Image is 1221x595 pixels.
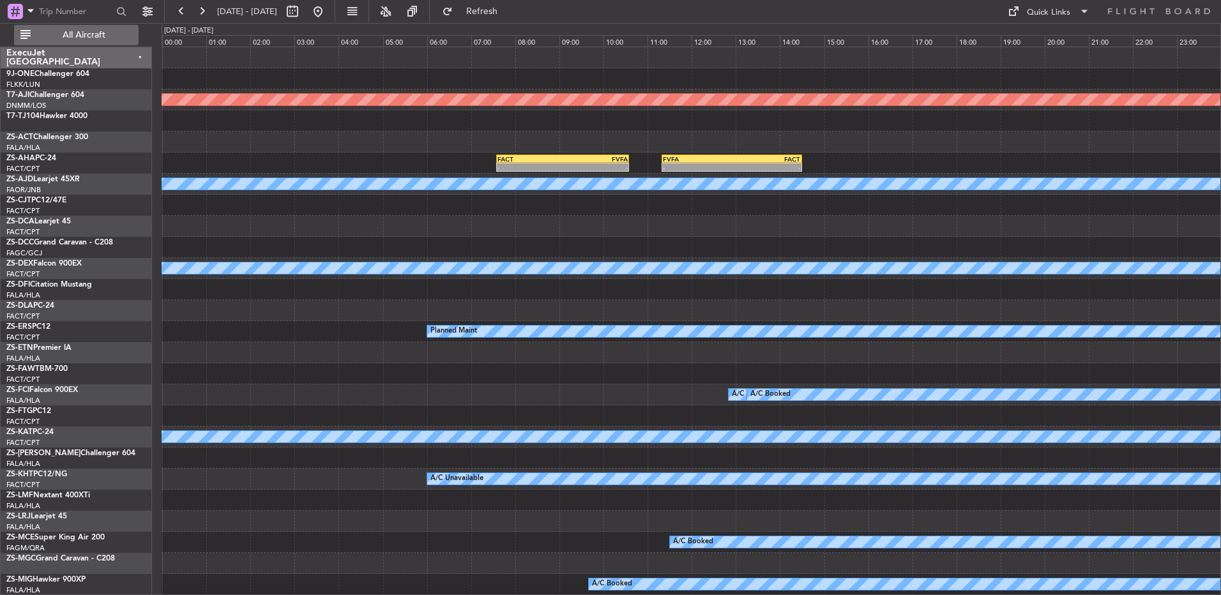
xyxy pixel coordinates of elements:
[957,35,1001,47] div: 18:00
[6,386,78,394] a: ZS-FCIFalcon 900EX
[6,323,50,331] a: ZS-ERSPC12
[732,385,772,404] div: A/C Booked
[497,163,563,171] div: -
[6,543,45,553] a: FAGM/QRA
[1001,35,1045,47] div: 19:00
[6,534,105,541] a: ZS-MCESuper King Air 200
[603,35,648,47] div: 10:00
[663,155,732,163] div: FVFA
[33,31,135,40] span: All Aircraft
[6,70,34,78] span: 9J-ONE
[6,492,33,499] span: ZS-LMF
[692,35,736,47] div: 12:00
[6,513,31,520] span: ZS-LRJ
[6,417,40,426] a: FACT/CPT
[780,35,824,47] div: 14:00
[6,555,36,562] span: ZS-MGC
[6,260,82,267] a: ZS-DEXFalcon 900EX
[1089,35,1133,47] div: 21:00
[6,323,32,331] span: ZS-ERS
[39,2,112,21] input: Trip Number
[6,154,35,162] span: ZS-AHA
[6,133,88,141] a: ZS-ACTChallenger 300
[6,471,33,478] span: ZS-KHT
[6,449,135,457] a: ZS-[PERSON_NAME]Challenger 604
[250,35,294,47] div: 02:00
[6,344,72,352] a: ZS-ETNPremier IA
[1001,1,1096,22] button: Quick Links
[6,176,33,183] span: ZS-AJD
[6,197,31,204] span: ZS-CJT
[6,281,92,289] a: ZS-DFICitation Mustang
[6,70,89,78] a: 9J-ONEChallenger 604
[6,501,40,511] a: FALA/HLA
[1133,35,1177,47] div: 22:00
[732,163,801,171] div: -
[6,176,80,183] a: ZS-AJDLearjet 45XR
[6,492,90,499] a: ZS-LMFNextant 400XTi
[294,35,338,47] div: 03:00
[515,35,559,47] div: 08:00
[6,428,33,436] span: ZS-KAT
[648,35,692,47] div: 11:00
[868,35,913,47] div: 16:00
[162,35,206,47] div: 00:00
[6,185,41,195] a: FAOR/JNB
[383,35,427,47] div: 05:00
[6,407,51,415] a: ZS-FTGPC12
[6,133,33,141] span: ZS-ACT
[6,239,34,246] span: ZS-DCC
[6,354,40,363] a: FALA/HLA
[592,575,632,594] div: A/C Booked
[6,522,40,532] a: FALA/HLA
[6,260,33,267] span: ZS-DEX
[1177,35,1221,47] div: 23:00
[6,459,40,469] a: FALA/HLA
[6,407,33,415] span: ZS-FTG
[6,365,35,373] span: ZS-FAW
[563,163,628,171] div: -
[6,576,33,584] span: ZS-MIG
[338,35,383,47] div: 04:00
[6,206,40,216] a: FACT/CPT
[164,26,213,36] div: [DATE] - [DATE]
[6,143,40,153] a: FALA/HLA
[206,35,250,47] div: 01:00
[6,218,34,225] span: ZS-DCA
[6,227,40,237] a: FACT/CPT
[6,302,54,310] a: ZS-DLAPC-24
[6,513,67,520] a: ZS-LRJLearjet 45
[6,449,80,457] span: ZS-[PERSON_NAME]
[736,35,780,47] div: 13:00
[455,7,509,16] span: Refresh
[6,375,40,384] a: FACT/CPT
[6,91,29,99] span: T7-AJI
[6,164,40,174] a: FACT/CPT
[6,290,40,300] a: FALA/HLA
[6,248,42,258] a: FAGC/GCJ
[6,269,40,279] a: FACT/CPT
[6,386,29,394] span: ZS-FCI
[471,35,515,47] div: 07:00
[663,163,732,171] div: -
[673,532,713,552] div: A/C Booked
[6,471,67,478] a: ZS-KHTPC12/NG
[6,428,54,436] a: ZS-KATPC-24
[1027,6,1070,19] div: Quick Links
[6,302,33,310] span: ZS-DLA
[6,218,71,225] a: ZS-DCALearjet 45
[732,155,801,163] div: FACT
[6,333,40,342] a: FACT/CPT
[559,35,603,47] div: 09:00
[6,281,30,289] span: ZS-DFI
[6,344,33,352] span: ZS-ETN
[6,555,115,562] a: ZS-MGCGrand Caravan - C208
[6,312,40,321] a: FACT/CPT
[6,112,87,120] a: T7-TJ104Hawker 4000
[6,101,46,110] a: DNMM/LOS
[824,35,868,47] div: 15:00
[6,197,66,204] a: ZS-CJTPC12/47E
[427,35,471,47] div: 06:00
[430,469,483,488] div: A/C Unavailable
[6,154,56,162] a: ZS-AHAPC-24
